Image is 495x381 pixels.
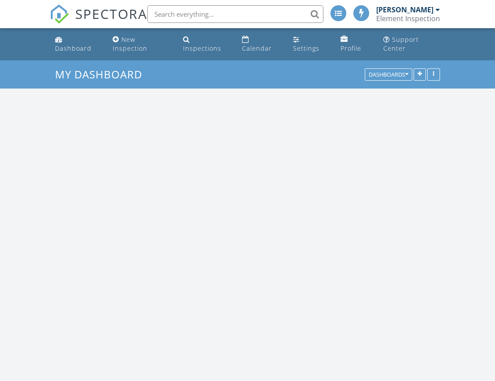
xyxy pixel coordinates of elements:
[113,35,147,52] div: New Inspection
[242,44,272,52] div: Calendar
[365,69,412,81] button: Dashboards
[238,32,282,57] a: Calendar
[183,44,221,52] div: Inspections
[55,67,150,81] a: My Dashboard
[50,4,69,24] img: The Best Home Inspection Software - Spectora
[75,4,147,23] span: SPECTORA
[147,5,323,23] input: Search everything...
[51,32,102,57] a: Dashboard
[376,5,433,14] div: [PERSON_NAME]
[109,32,172,57] a: New Inspection
[380,32,444,57] a: Support Center
[293,44,319,52] div: Settings
[55,44,92,52] div: Dashboard
[341,44,361,52] div: Profile
[337,32,373,57] a: Profile
[180,32,231,57] a: Inspections
[369,72,408,78] div: Dashboards
[290,32,330,57] a: Settings
[50,12,147,30] a: SPECTORA
[383,35,419,52] div: Support Center
[376,14,440,23] div: Element Inspection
